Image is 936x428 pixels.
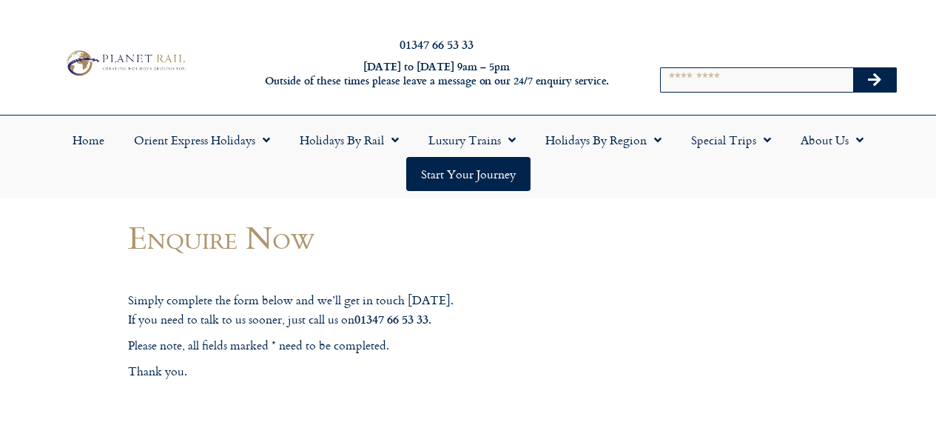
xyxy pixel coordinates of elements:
h6: [DATE] to [DATE] 9am – 5pm Outside of these times please leave a message on our 24/7 enquiry serv... [253,60,620,87]
p: Simply complete the form below and we’ll get in touch [DATE]. If you need to talk to us sooner, j... [128,291,572,330]
button: Search [853,68,896,92]
a: Start your Journey [406,157,531,191]
a: Special Trips [676,123,786,157]
a: Luxury Trains [414,123,531,157]
p: Please note, all fields marked * need to be completed. [128,336,572,355]
a: 01347 66 53 33 [400,36,474,53]
strong: 01347 66 53 33 [354,310,428,327]
p: Thank you. [128,362,572,381]
a: About Us [786,123,878,157]
a: Holidays by Rail [285,123,414,157]
h1: Enquire Now [128,220,572,255]
a: Home [58,123,119,157]
img: Planet Rail Train Holidays Logo [61,47,189,78]
a: Holidays by Region [531,123,676,157]
a: Orient Express Holidays [119,123,285,157]
nav: Menu [7,123,929,191]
